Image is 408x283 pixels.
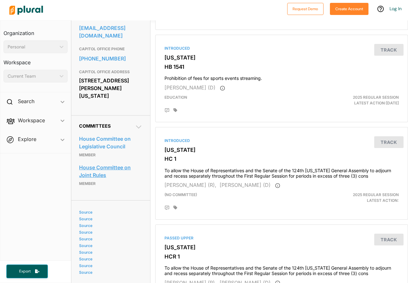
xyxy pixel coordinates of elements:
[164,73,399,81] h4: Prohibition of fees for sports events streaming.
[79,216,141,221] a: Source
[330,3,368,15] button: Create Account
[173,108,177,112] div: Add tags
[79,223,141,228] a: Source
[164,253,399,260] h3: HCR 1
[79,210,141,215] a: Source
[6,265,48,278] button: Export
[374,136,404,148] button: Track
[15,269,35,274] span: Export
[79,257,141,261] a: Source
[164,84,215,91] span: [PERSON_NAME] (D)
[164,64,399,70] h3: HB 1541
[164,108,170,113] div: Add Position Statement
[79,76,142,101] div: [STREET_ADDRESS][PERSON_NAME][US_STATE]
[287,5,324,12] a: Request Demo
[79,270,141,275] a: Source
[79,151,142,159] p: Member
[79,180,142,187] p: Member
[164,54,399,61] h3: [US_STATE]
[79,230,141,235] a: Source
[4,53,68,67] h3: Workspace
[330,5,368,12] a: Create Account
[322,95,404,106] div: Latest Action: [DATE]
[220,182,271,188] span: [PERSON_NAME] (D)
[173,205,177,210] div: Add tags
[322,192,404,203] div: Latest Action:
[164,95,187,100] span: Education
[4,24,68,38] h3: Organization
[79,237,141,241] a: Source
[164,156,399,162] h3: HC 1
[79,23,142,40] a: [EMAIL_ADDRESS][DOMAIN_NAME]
[79,163,142,180] a: House Committee on Joint Rules
[164,165,399,179] h4: To allow the House of Representatives and the Senate of the 124th [US_STATE] General Assembly to ...
[164,46,399,51] div: Introduced
[79,68,142,76] h3: CAPITOL OFFICE ADDRESS
[390,6,402,11] a: Log In
[79,263,141,268] a: Source
[374,234,404,245] button: Track
[79,134,142,151] a: House Committee on Legislative Council
[353,192,399,197] span: 2025 Regular Session
[164,147,399,153] h3: [US_STATE]
[8,73,57,80] div: Current Team
[164,182,216,188] span: [PERSON_NAME] (R),
[164,244,399,251] h3: [US_STATE]
[79,243,141,248] a: Source
[164,205,170,210] div: Add Position Statement
[164,262,399,276] h4: To allow the House of Representatives and the Senate of the 124th [US_STATE] General Assembly to ...
[8,44,57,50] div: Personal
[160,192,322,203] div: (no committee)
[353,95,399,100] span: 2025 Regular Session
[164,138,399,144] div: Introduced
[79,54,142,63] a: [PHONE_NUMBER]
[287,3,324,15] button: Request Demo
[79,123,111,129] span: Committees
[164,235,399,241] div: Passed Upper
[374,44,404,56] button: Track
[18,98,34,105] h2: Search
[79,250,141,255] a: Source
[79,45,142,53] h3: CAPITOL OFFICE PHONE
